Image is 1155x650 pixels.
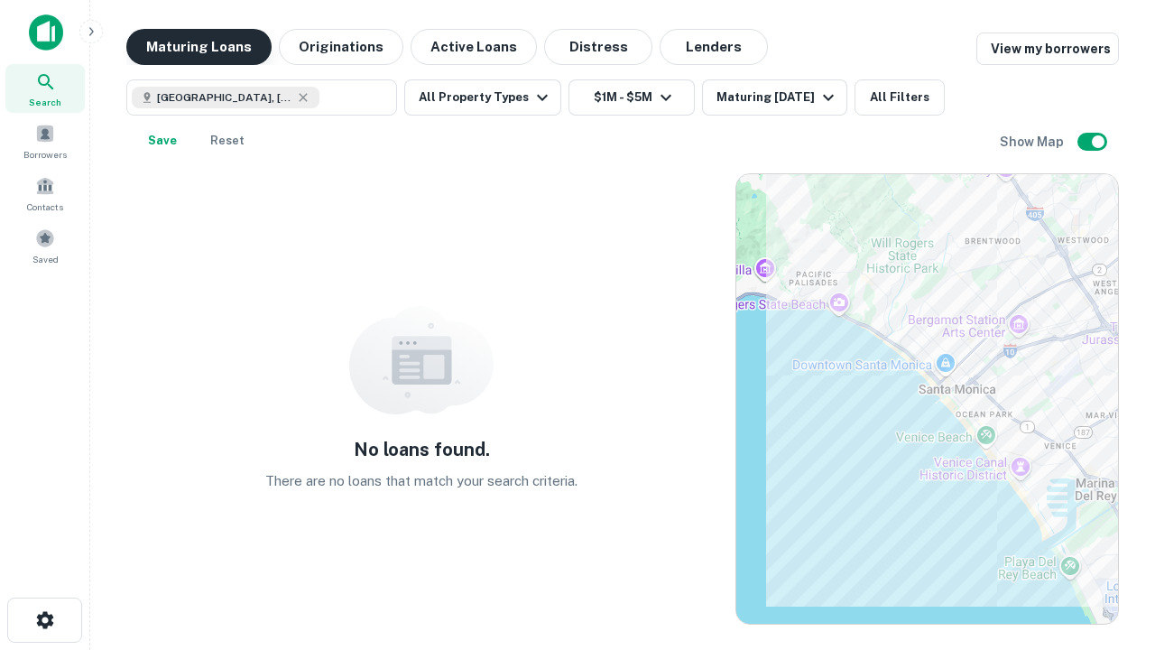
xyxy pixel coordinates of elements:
a: View my borrowers [976,32,1119,65]
button: Reset [199,123,256,159]
button: Distress [544,29,652,65]
a: Borrowers [5,116,85,165]
p: There are no loans that match your search criteria. [265,470,577,492]
h6: Show Map [1000,132,1067,152]
div: Maturing [DATE] [716,87,839,108]
iframe: Chat Widget [1065,506,1155,592]
a: Contacts [5,169,85,218]
span: Contacts [27,200,63,214]
span: Search [29,95,61,109]
span: Borrowers [23,147,67,162]
button: Maturing Loans [126,29,272,65]
button: All Filters [855,79,945,116]
img: empty content [349,306,494,414]
button: All Property Types [404,79,561,116]
a: Search [5,64,85,113]
img: capitalize-icon.png [29,14,63,51]
button: Originations [279,29,403,65]
h5: No loans found. [354,436,490,463]
button: Maturing [DATE] [702,79,847,116]
div: 0 0 [736,174,1118,624]
button: Active Loans [411,29,537,65]
button: $1M - $5M [568,79,695,116]
button: Save your search to get updates of matches that match your search criteria. [134,123,191,159]
span: [GEOGRAPHIC_DATA], [GEOGRAPHIC_DATA], [GEOGRAPHIC_DATA] [157,89,292,106]
span: Saved [32,252,59,266]
a: Saved [5,221,85,270]
button: Lenders [660,29,768,65]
